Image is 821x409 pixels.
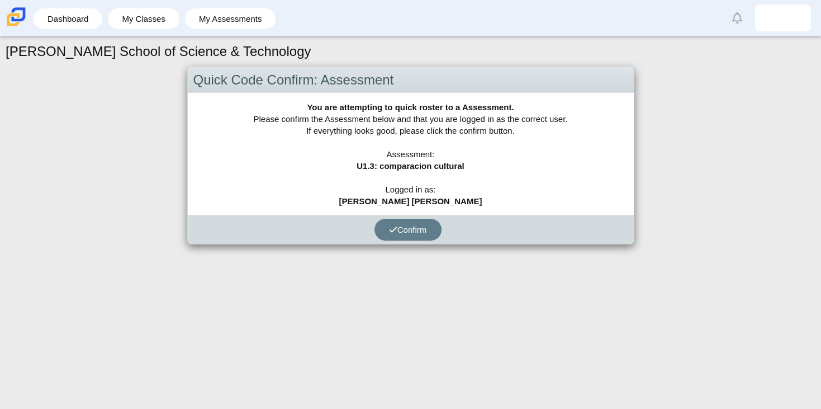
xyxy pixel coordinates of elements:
[774,9,792,27] img: juan.cruzmontes.3ObhQi
[307,102,514,112] b: You are attempting to quick roster to a Assessment.
[188,93,634,215] div: Please confirm the Assessment below and that you are logged in as the correct user. If everything...
[188,67,634,93] div: Quick Code Confirm: Assessment
[4,21,28,30] a: Carmen School of Science & Technology
[191,8,270,29] a: My Assessments
[725,6,749,30] a: Alerts
[374,219,442,241] button: Confirm
[6,42,311,61] h1: [PERSON_NAME] School of Science & Technology
[39,8,97,29] a: Dashboard
[339,196,482,206] b: [PERSON_NAME] [PERSON_NAME]
[755,4,811,31] a: juan.cruzmontes.3ObhQi
[113,8,174,29] a: My Classes
[4,5,28,29] img: Carmen School of Science & Technology
[357,161,464,171] b: U1.3: comparacion cultural
[389,225,427,234] span: Confirm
